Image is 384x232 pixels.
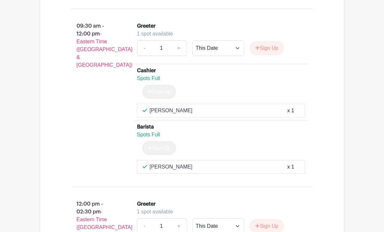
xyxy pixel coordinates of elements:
span: - Eastern Time ([GEOGRAPHIC_DATA] & [GEOGRAPHIC_DATA]) [76,31,132,68]
p: 09:30 am - 12:00 pm [61,20,127,72]
a: - [137,41,152,56]
div: 1 spot available [137,30,300,38]
div: Greeter [137,22,156,30]
div: Cashier [137,67,156,75]
div: Greeter [137,200,156,208]
div: x 1 [287,107,294,115]
button: Sign Up [250,42,284,55]
span: Spots Full [137,76,160,81]
div: Barista [137,123,154,131]
p: [PERSON_NAME] [150,107,193,115]
a: + [171,41,187,56]
div: 1 spot available [137,208,300,216]
span: Spots Full [137,132,160,138]
p: [PERSON_NAME] [150,163,193,171]
div: x 1 [287,163,294,171]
